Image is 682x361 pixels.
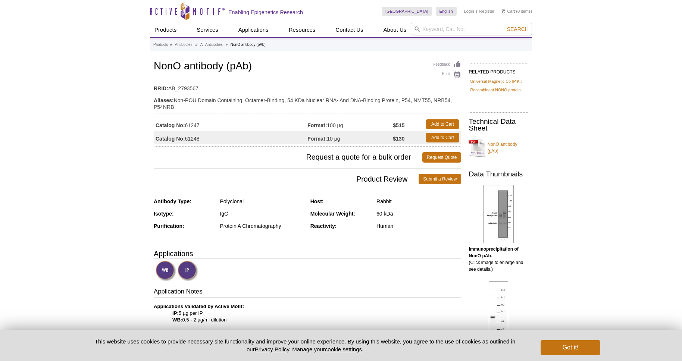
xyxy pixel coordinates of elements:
[154,117,307,131] td: 61247
[422,152,462,163] a: Request Quote
[154,60,461,73] h1: NonO antibody (pAb)
[228,9,303,16] h2: Enabling Epigenetics Research
[470,87,520,93] a: Recombinant NONO protein
[433,60,461,69] a: Feedback
[154,223,184,229] strong: Purification:
[382,7,432,16] a: [GEOGRAPHIC_DATA]
[469,63,528,77] h2: RELATED PRODUCTS
[178,261,198,281] img: Immunoprecipitation Validated
[325,346,362,352] button: cookie settings
[170,43,172,47] li: »
[469,247,518,258] b: Immunoprecipitation of NonO pAb.
[154,287,461,298] h3: Application Notes
[379,23,411,37] a: About Us
[464,9,474,14] a: Login
[489,281,508,339] img: NonO antibody (pAb) tested by Western blot.
[393,135,404,142] strong: $130
[220,198,304,205] div: Polyclonal
[470,78,522,85] a: Universal Magnetic Co-IP Kit
[154,174,419,184] span: Product Review
[502,7,532,16] li: (0 items)
[469,171,528,178] h2: Data Thumbnails
[192,23,223,37] a: Services
[426,133,459,142] a: Add to Cart
[307,131,393,144] td: 10 µg
[507,26,529,32] span: Search
[220,210,304,217] div: IgG
[82,338,528,353] p: This website uses cookies to provide necessary site functionality and improve your online experie...
[154,92,461,111] td: Non-POU Domain Containing, Octamer-Binding, 54 KDa Nuclear RNA- And DNA-Binding Protein, P54, NMT...
[154,303,461,343] p: 5 µg per IP 0.5 - 2 µg/ml dilution The addition of 0.05% Tween 20 in the blocking buffer and prim...
[541,340,600,355] button: Got it!
[376,198,461,205] div: Rabbit
[153,41,168,48] a: Products
[255,346,289,352] a: Privacy Policy
[376,210,461,217] div: 60 kDa
[154,152,422,163] span: Request a quote for a bulk order
[156,135,185,142] strong: Catalog No:
[307,122,327,129] strong: Format:
[307,117,393,131] td: 100 µg
[419,174,461,184] a: Submit a Review
[393,122,404,129] strong: $515
[231,43,266,47] li: NonO antibody (pAb)
[469,118,528,132] h2: Technical Data Sheet
[376,223,461,229] div: Human
[172,310,179,316] strong: IP:
[234,23,273,37] a: Applications
[175,41,193,48] a: Antibodies
[200,41,223,48] a: All Antibodies
[154,304,244,309] b: Applications Validated by Active Motif:
[502,9,505,13] img: Your Cart
[469,136,528,159] a: NonO antibody (pAb)
[154,131,307,144] td: 61248
[172,317,182,323] strong: WB:
[331,23,367,37] a: Contact Us
[150,23,181,37] a: Products
[225,43,228,47] li: »
[411,23,532,35] input: Keyword, Cat. No.
[426,119,459,129] a: Add to Cart
[195,43,197,47] li: »
[154,97,174,104] strong: Aliases:
[154,198,191,204] strong: Antibody Type:
[433,70,461,79] a: Print
[479,9,494,14] a: Register
[220,223,304,229] div: Protein A Chromatography
[310,211,355,217] strong: Molecular Weight:
[436,7,457,16] a: English
[156,122,185,129] strong: Catalog No:
[483,185,514,243] img: NonO antibody (pAb) tested by immunoprecipitation.
[502,9,515,14] a: Cart
[476,7,477,16] li: |
[154,248,461,259] h3: Applications
[469,246,528,273] p: (Click image to enlarge and see details.)
[310,198,324,204] strong: Host:
[310,223,337,229] strong: Reactivity:
[154,211,174,217] strong: Isotype:
[154,81,461,92] td: AB_2793567
[156,261,176,281] img: Western Blot Validated
[505,26,531,32] button: Search
[284,23,320,37] a: Resources
[307,135,327,142] strong: Format:
[154,85,168,92] strong: RRID:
